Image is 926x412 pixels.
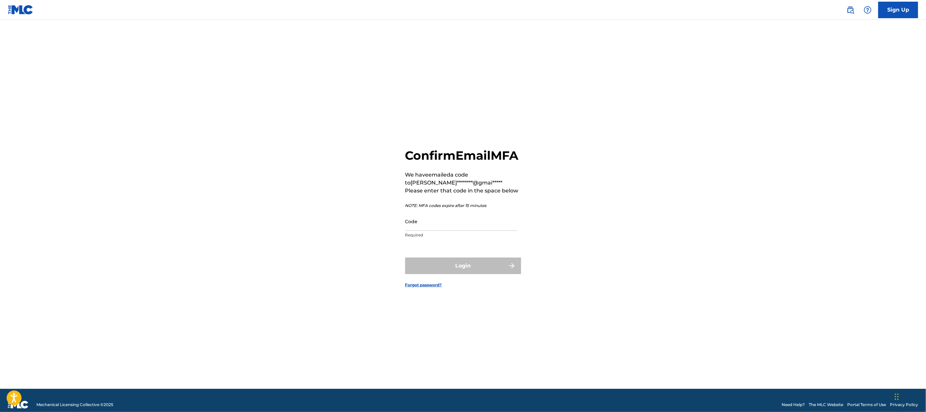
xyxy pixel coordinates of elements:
[405,187,521,195] p: Please enter that code in the space below
[405,203,521,209] p: NOTE: MFA codes expire after 15 minutes
[864,6,872,14] img: help
[890,402,918,408] a: Privacy Policy
[809,402,843,408] a: The MLC Website
[893,380,926,412] iframe: Chat Widget
[405,148,521,163] h2: Confirm Email MFA
[405,232,517,238] p: Required
[8,401,28,409] img: logo
[844,3,857,17] a: Public Search
[782,402,805,408] a: Need Help?
[847,402,886,408] a: Portal Terms of Use
[861,3,874,17] div: Help
[847,6,854,14] img: search
[36,402,113,408] span: Mechanical Licensing Collective © 2025
[8,5,33,15] img: MLC Logo
[405,282,442,288] a: Forgot password?
[895,387,899,407] div: Drag
[878,2,918,18] a: Sign Up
